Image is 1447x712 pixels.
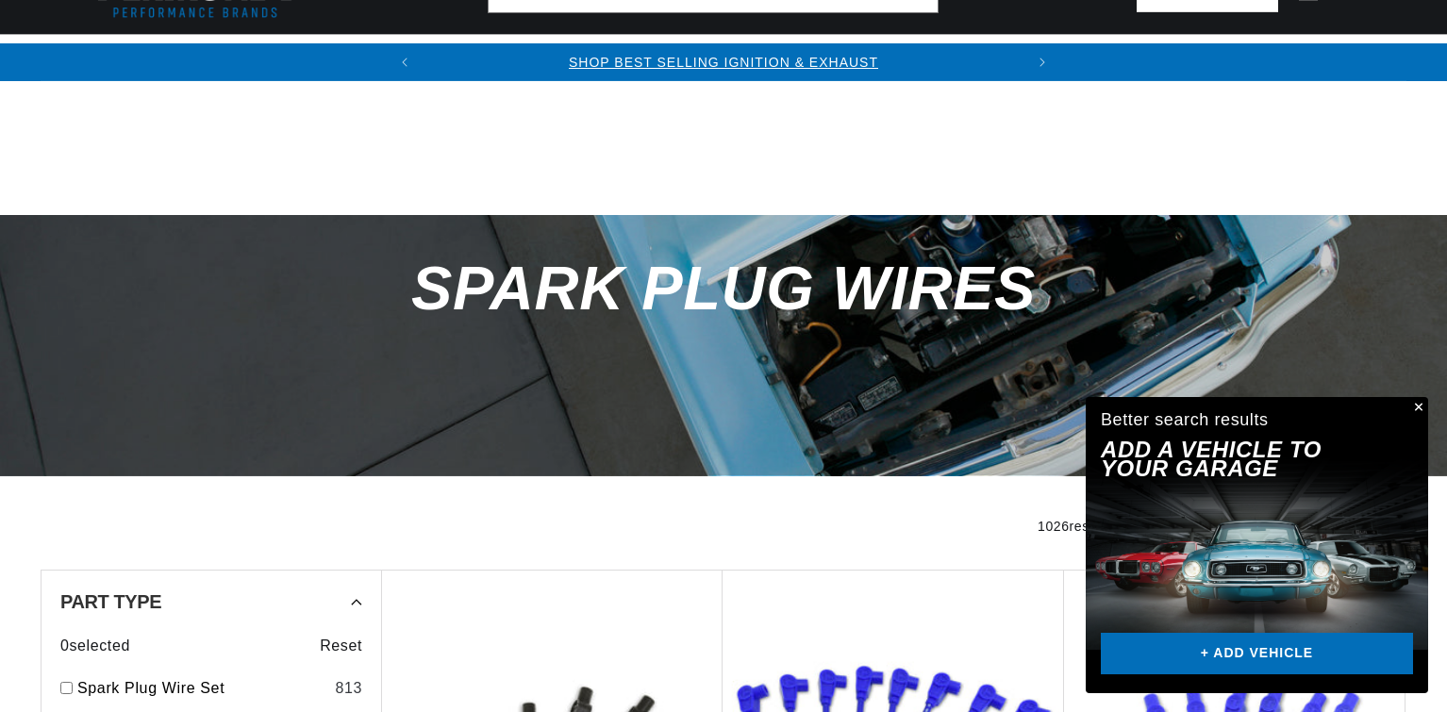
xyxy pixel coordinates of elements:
summary: Ignition Conversions [88,35,291,79]
span: 1026 results [1038,519,1112,534]
h2: Add A VEHICLE to your garage [1101,440,1366,479]
summary: Headers, Exhausts & Components [500,35,827,79]
span: Reset [320,634,362,658]
button: Close [1405,397,1428,420]
div: Announcement [424,52,1023,73]
button: Translation missing: en.sections.announcements.previous_announcement [386,43,424,81]
span: 0 selected [60,634,130,658]
a: Spark Plug Wire Set [77,676,327,701]
span: Part Type [60,592,161,611]
div: 813 [335,676,362,701]
span: Spark Plug Wires [411,254,1036,323]
button: Translation missing: en.sections.announcements.next_announcement [1023,43,1061,81]
a: + ADD VEHICLE [1101,633,1413,675]
summary: Engine Swaps [827,35,970,79]
summary: Coils & Distributors [291,35,500,79]
div: 1 of 2 [424,52,1023,73]
div: Better search results [1101,406,1269,434]
a: SHOP BEST SELLING IGNITION & EXHAUST [569,55,878,70]
slideshow-component: Translation missing: en.sections.announcements.announcement_bar [41,43,1406,81]
summary: Spark Plug Wires [1156,35,1335,79]
summary: Battery Products [970,35,1156,79]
